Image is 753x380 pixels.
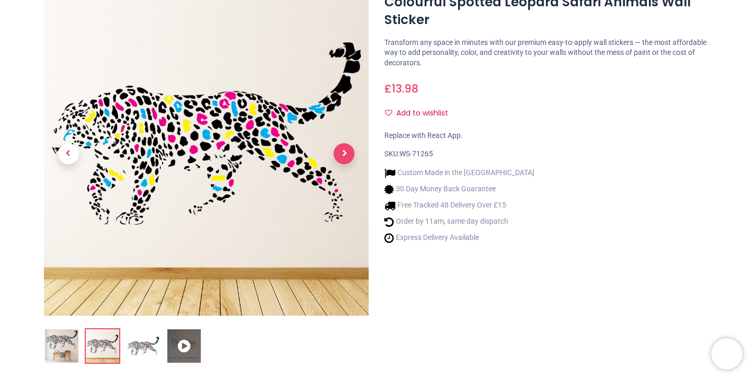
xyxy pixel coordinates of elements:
span: 13.98 [392,81,418,96]
li: Express Delivery Available [384,233,534,244]
img: Colourful Spotted Leopard Safari Animals Wall Sticker [45,329,78,363]
span: WS-71265 [400,149,433,158]
li: Order by 11am, same day dispatch [384,216,534,227]
i: Add to wishlist [385,109,392,117]
div: SKU: [384,149,709,159]
li: 30 Day Money Back Guarantee [384,184,534,195]
div: Replace with React App. [384,131,709,141]
a: Next [320,40,369,267]
a: Previous [44,40,93,267]
li: Custom Made in the [GEOGRAPHIC_DATA] [384,168,534,179]
li: Free Tracked 48 Delivery Over £15 [384,200,534,211]
p: Transform any space in minutes with our premium easy-to-apply wall stickers — the most affordable... [384,38,709,68]
button: Add to wishlistAdd to wishlist [384,105,457,122]
span: Previous [58,143,79,164]
iframe: Brevo live chat [711,338,743,370]
span: £ [384,81,418,96]
img: WS-71265-03 [127,329,160,363]
span: Next [334,143,355,164]
img: WS-71265-02 [86,329,119,363]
